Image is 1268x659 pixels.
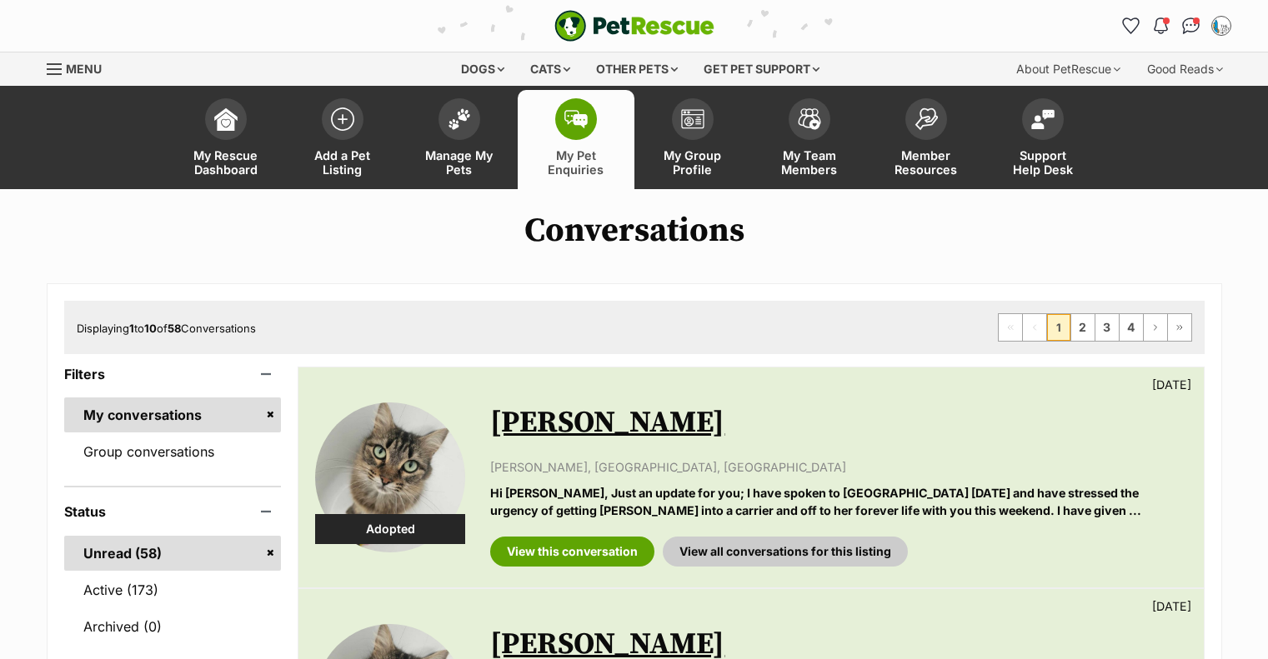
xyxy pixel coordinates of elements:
[519,52,582,86] div: Cats
[554,10,714,42] img: logo-e224e6f780fb5917bec1dbf3a21bbac754714ae5b6737aabdf751b685950b380.svg
[168,90,284,189] a: My Rescue Dashboard
[1144,314,1167,341] a: Next page
[315,402,465,552] img: Nina
[1023,314,1046,341] span: Previous page
[634,90,751,189] a: My Group Profile
[64,572,282,607] a: Active (173)
[168,322,181,335] strong: 58
[1120,314,1143,341] a: Page 4
[1095,314,1119,341] a: Page 3
[889,148,964,177] span: Member Resources
[584,52,689,86] div: Other pets
[1071,314,1095,341] a: Page 2
[1118,12,1145,39] a: Favourites
[1005,52,1132,86] div: About PetRescue
[798,108,821,130] img: team-members-icon-5396bd8760b3fe7c0b43da4ab00e1e3bb1a5d9ba89233759b79545d2d3fc5d0d.svg
[1213,17,1230,34] img: Adoptions Ambassador Coordinator profile pic
[401,90,518,189] a: Manage My Pets
[64,536,282,571] a: Unread (58)
[1182,17,1200,34] img: chat-41dd97257d64d25036548639549fe6c8038ab92f7586957e7f3b1b290dea8141.svg
[663,537,908,567] a: View all conversations for this listing
[868,90,985,189] a: Member Resources
[564,110,588,128] img: pet-enquiries-icon-7e3ad2cf08bfb03b45e93fb7055b45f3efa6380592205ae92323e6603595dc1f.svg
[1154,17,1167,34] img: notifications-46538b983faf8c2785f20acdc204bb7945ddae34d4c08c2a6579f10ce5e182be.svg
[998,313,1192,342] nav: Pagination
[1168,314,1191,341] a: Last page
[315,514,465,544] div: Adopted
[1005,148,1080,177] span: Support Help Desk
[915,107,938,130] img: member-resources-icon-8e73f808a243e03378d46382f2149f9095a855e16c252ad45f914b54edf8863c.svg
[144,322,157,335] strong: 10
[985,90,1101,189] a: Support Help Desk
[1148,12,1175,39] button: Notifications
[64,504,282,519] header: Status
[751,90,868,189] a: My Team Members
[1047,314,1070,341] span: Page 1
[772,148,847,177] span: My Team Members
[64,397,282,432] a: My conversations
[1178,12,1205,39] a: Conversations
[284,90,401,189] a: Add a Pet Listing
[1031,109,1055,129] img: help-desk-icon-fdf02630f3aa405de69fd3d07c3f3aa587a6932b1a1747fa1d2bba05be0121f9.svg
[129,322,134,335] strong: 1
[1118,12,1235,39] ul: Account quick links
[1152,376,1191,393] p: [DATE]
[422,148,497,177] span: Manage My Pets
[490,404,724,442] a: [PERSON_NAME]
[64,434,282,469] a: Group conversations
[449,52,516,86] div: Dogs
[188,148,263,177] span: My Rescue Dashboard
[692,52,831,86] div: Get pet support
[490,458,1186,476] p: [PERSON_NAME], [GEOGRAPHIC_DATA], [GEOGRAPHIC_DATA]
[77,322,256,335] span: Displaying to of Conversations
[681,109,704,129] img: group-profile-icon-3fa3cf56718a62981997c0bc7e787c4b2cf8bcc04b72c1350f741eb67cf2f40e.svg
[554,10,714,42] a: PetRescue
[66,62,102,76] span: Menu
[539,148,614,177] span: My Pet Enquiries
[64,367,282,382] header: Filters
[448,108,471,130] img: manage-my-pets-icon-02211641906a0b7f246fdf0571729dbe1e7629f14944591b6c1af311fb30b64b.svg
[655,148,730,177] span: My Group Profile
[490,537,654,567] a: View this conversation
[47,52,113,82] a: Menu
[214,107,238,131] img: dashboard-icon-eb2f2d2d3e046f16d808141f083e7271f6b2e854fb5c12c21221c1fb7104beca.svg
[1135,52,1235,86] div: Good Reads
[64,609,282,644] a: Archived (0)
[305,148,380,177] span: Add a Pet Listing
[490,484,1186,520] p: Hi [PERSON_NAME], Just an update for you; I have spoken to [GEOGRAPHIC_DATA] [DATE] and have stre...
[1208,12,1235,39] button: My account
[999,314,1022,341] span: First page
[331,107,354,131] img: add-pet-listing-icon-0afa8454b4691262ce3f59096e99ab1cd57d4a30225e0717b998d2c9b9846f56.svg
[518,90,634,189] a: My Pet Enquiries
[1152,597,1191,615] p: [DATE]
